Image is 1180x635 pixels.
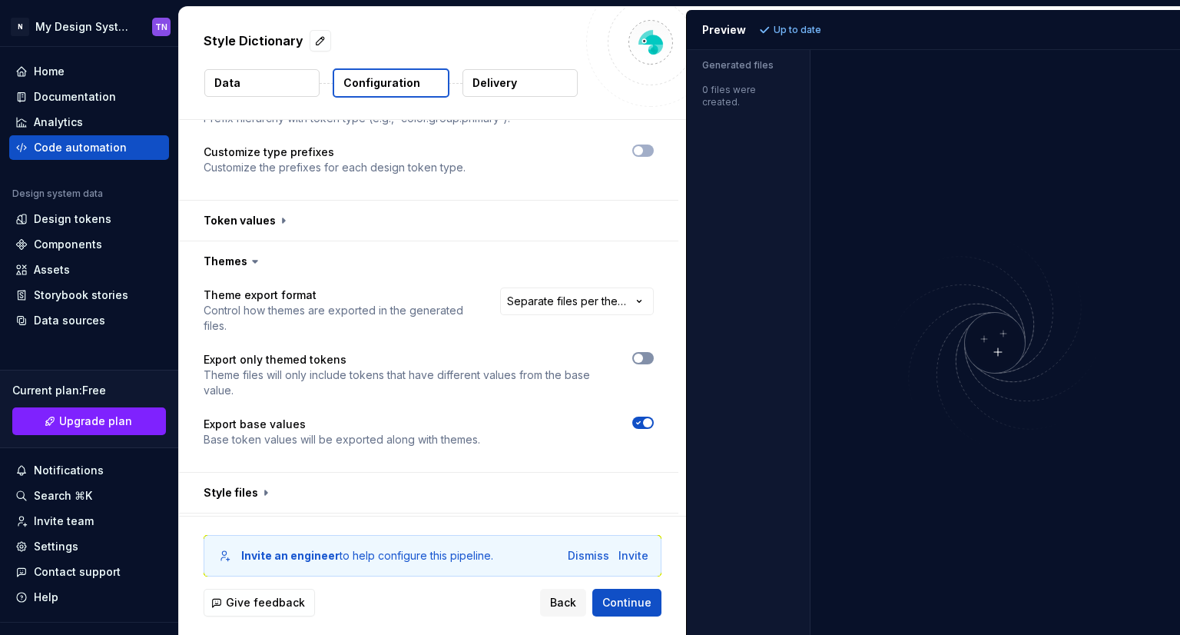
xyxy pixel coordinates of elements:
div: My Design System [35,19,134,35]
p: Generated files [702,59,794,71]
div: N [11,18,29,36]
button: Data [204,69,320,97]
p: Theme files will only include tokens that have different values from the base value. [204,367,605,398]
b: Invite an engineer [241,549,340,562]
div: Design system data [12,188,103,200]
button: Contact support [9,560,169,584]
button: Search ⌘K [9,484,169,508]
a: Documentation [9,85,169,109]
div: Data sources [34,313,105,328]
button: NMy Design SystemTN [3,10,175,43]
a: Assets [9,258,169,282]
button: Configuration [333,68,449,98]
a: Data sources [9,308,169,333]
button: Help [9,585,169,610]
div: Preview [702,22,746,38]
p: Base token values will be exported along with themes. [204,432,480,447]
div: 0 files were created. [687,75,810,108]
p: Export only themed tokens [204,352,605,367]
div: to help configure this pipeline. [241,548,493,564]
p: Delivery [472,75,517,91]
div: Design tokens [34,211,111,227]
p: Control how themes are exported in the generated files. [204,303,472,334]
a: Design tokens [9,207,169,231]
p: Configuration [343,75,420,91]
a: Settings [9,534,169,559]
div: Storybook stories [34,288,128,303]
a: Analytics [9,110,169,135]
div: Invite team [34,514,94,529]
button: Dismiss [568,548,609,564]
span: Back [550,595,576,610]
p: Data [214,75,240,91]
p: Export base values [204,417,480,432]
a: Upgrade plan [12,407,166,435]
div: Settings [34,539,78,554]
p: Theme export format [204,288,472,303]
button: Invite [618,548,648,564]
p: Up to date [774,24,821,36]
a: Invite team [9,509,169,534]
a: Home [9,59,169,84]
div: Contact support [34,564,121,580]
div: Components [34,237,102,252]
div: Current plan : Free [12,383,166,398]
div: Notifications [34,463,104,478]
span: Continue [602,595,651,610]
div: Analytics [34,115,83,130]
div: Search ⌘K [34,488,92,504]
div: Assets [34,262,70,278]
div: TN [155,21,167,33]
p: Customize the prefixes for each design token type. [204,160,466,175]
p: Style Dictionary [204,32,303,50]
button: Continue [592,589,661,617]
button: Notifications [9,458,169,483]
button: Give feedback [204,589,315,617]
button: Back [540,589,586,617]
div: Home [34,64,65,79]
span: Give feedback [226,595,305,610]
span: Upgrade plan [59,414,132,429]
p: Customize type prefixes [204,145,466,160]
a: Storybook stories [9,283,169,308]
div: Help [34,590,58,605]
div: Code automation [34,140,127,155]
a: Components [9,232,169,257]
a: Code automation [9,135,169,160]
div: Documentation [34,89,116,105]
button: Delivery [462,69,578,97]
